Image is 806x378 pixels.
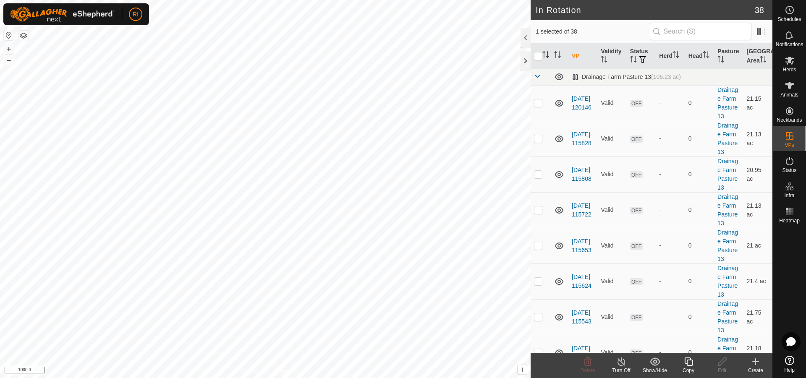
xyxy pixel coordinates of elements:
[630,349,643,357] span: OFF
[785,143,794,148] span: VPs
[659,134,681,143] div: -
[685,192,714,228] td: 0
[4,30,14,40] button: Reset Map
[568,44,597,69] th: VP
[630,171,643,178] span: OFF
[572,238,591,253] a: [DATE] 115653
[572,345,591,360] a: [DATE] 115506
[743,192,772,228] td: 21.13 ac
[597,192,626,228] td: Valid
[572,95,591,111] a: [DATE] 120146
[659,277,681,286] div: -
[782,168,796,173] span: Status
[627,44,656,69] th: Status
[597,263,626,299] td: Valid
[779,218,800,223] span: Heatmap
[10,7,115,22] img: Gallagher Logo
[572,131,591,146] a: [DATE] 115828
[743,335,772,370] td: 21.18 ac
[630,57,637,64] p-sorticon: Activate to sort
[777,17,801,22] span: Schedules
[232,367,264,375] a: Privacy Policy
[743,156,772,192] td: 20.95 ac
[630,100,643,107] span: OFF
[597,121,626,156] td: Valid
[4,44,14,54] button: +
[743,44,772,69] th: [GEOGRAPHIC_DATA] Area
[597,299,626,335] td: Valid
[685,121,714,156] td: 0
[274,367,298,375] a: Contact Us
[703,52,709,59] p-sorticon: Activate to sort
[597,335,626,370] td: Valid
[133,10,139,19] span: RI
[743,121,772,156] td: 21.13 ac
[705,367,739,374] div: Edit
[760,57,767,64] p-sorticon: Activate to sort
[656,44,685,69] th: Herd
[581,368,595,373] span: Delete
[739,367,772,374] div: Create
[743,228,772,263] td: 21 ac
[572,202,591,218] a: [DATE] 115722
[536,5,755,15] h2: In Rotation
[572,274,591,289] a: [DATE] 115624
[685,85,714,121] td: 0
[597,85,626,121] td: Valid
[597,44,626,69] th: Validity
[521,366,523,373] span: i
[536,27,650,36] span: 1 selected of 38
[604,367,638,374] div: Turn Off
[518,365,527,374] button: i
[717,229,738,262] a: Drainage Farm Pasture 13
[784,368,795,373] span: Help
[638,367,672,374] div: Show/Hide
[601,57,607,64] p-sorticon: Activate to sort
[630,242,643,250] span: OFF
[717,336,738,369] a: Drainage Farm Pasture 13
[685,44,714,69] th: Head
[650,23,751,40] input: Search (S)
[685,156,714,192] td: 0
[673,52,679,59] p-sorticon: Activate to sort
[717,122,738,155] a: Drainage Farm Pasture 13
[777,117,802,123] span: Neckbands
[717,57,724,64] p-sorticon: Activate to sort
[743,299,772,335] td: 21.75 ac
[717,300,738,334] a: Drainage Farm Pasture 13
[572,73,681,81] div: Drainage Farm Pasture 13
[630,136,643,143] span: OFF
[651,73,681,80] span: (106.23 ac)
[780,92,798,97] span: Animals
[554,52,561,59] p-sorticon: Activate to sort
[659,241,681,250] div: -
[4,55,14,65] button: –
[685,299,714,335] td: 0
[717,158,738,191] a: Drainage Farm Pasture 13
[717,265,738,298] a: Drainage Farm Pasture 13
[572,309,591,325] a: [DATE] 115543
[630,207,643,214] span: OFF
[784,193,794,198] span: Infra
[776,42,803,47] span: Notifications
[743,263,772,299] td: 21.4 ac
[18,31,29,41] button: Map Layers
[659,99,681,107] div: -
[672,367,705,374] div: Copy
[773,352,806,376] a: Help
[630,314,643,321] span: OFF
[572,167,591,182] a: [DATE] 115808
[630,278,643,285] span: OFF
[782,67,796,72] span: Herds
[659,348,681,357] div: -
[714,44,743,69] th: Pasture
[743,85,772,121] td: 21.15 ac
[542,52,549,59] p-sorticon: Activate to sort
[659,170,681,179] div: -
[685,263,714,299] td: 0
[597,156,626,192] td: Valid
[659,313,681,321] div: -
[685,228,714,263] td: 0
[717,193,738,227] a: Drainage Farm Pasture 13
[659,206,681,214] div: -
